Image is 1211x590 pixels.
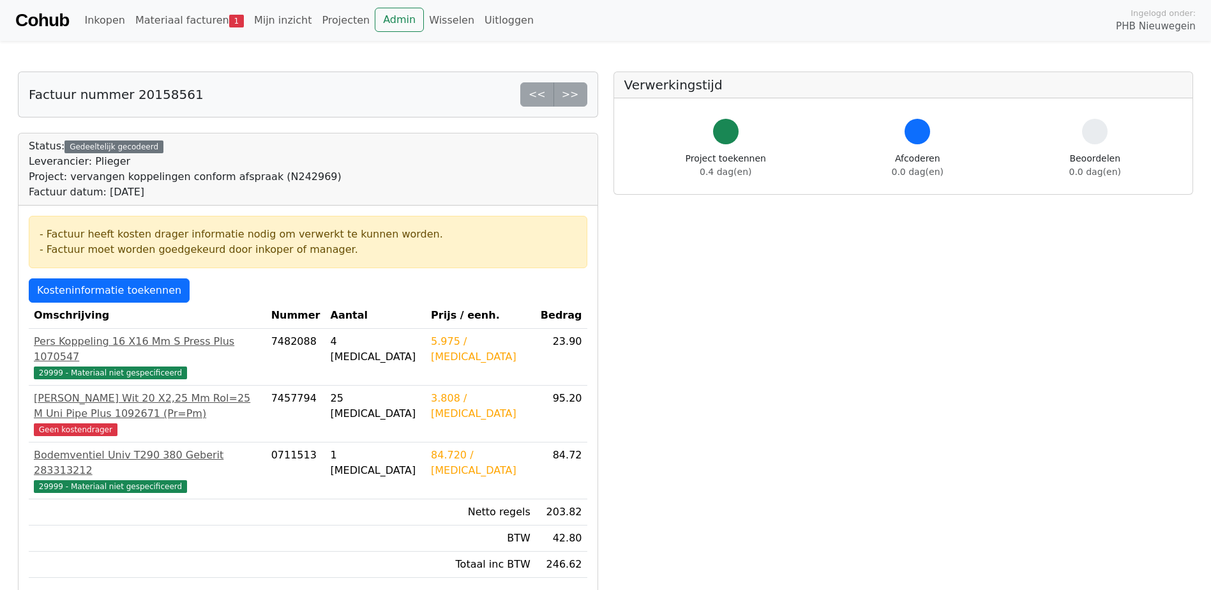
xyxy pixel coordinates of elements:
a: Wisselen [424,8,479,33]
a: Inkopen [79,8,130,33]
div: Leverancier: Plieger [29,154,342,169]
div: Project toekennen [686,152,766,179]
th: Aantal [326,303,426,329]
span: 0.4 dag(en) [700,167,751,177]
div: Bodemventiel Univ T290 380 Geberit 283313212 [34,448,261,478]
th: Prijs / eenh. [426,303,536,329]
a: Bodemventiel Univ T290 380 Geberit 28331321229999 - Materiaal niet gespecificeerd [34,448,261,494]
span: Ingelogd onder: [1131,7,1196,19]
td: 203.82 [536,499,587,526]
a: Cohub [15,5,69,36]
th: Bedrag [536,303,587,329]
div: 1 [MEDICAL_DATA] [331,448,421,478]
td: 23.90 [536,329,587,386]
th: Nummer [266,303,326,329]
div: Factuur datum: [DATE] [29,185,342,200]
span: Geen kostendrager [34,423,117,436]
a: Uitloggen [479,8,539,33]
td: 0711513 [266,442,326,499]
span: 0.0 dag(en) [892,167,944,177]
td: 246.62 [536,552,587,578]
span: 1 [229,15,244,27]
div: 84.720 / [MEDICAL_DATA] [431,448,530,478]
a: Admin [375,8,424,32]
div: Pers Koppeling 16 X16 Mm S Press Plus 1070547 [34,334,261,365]
td: 7482088 [266,329,326,386]
div: [PERSON_NAME] Wit 20 X2,25 Mm Rol=25 M Uni Pipe Plus 1092671 (Pr=Pm) [34,391,261,421]
td: 7457794 [266,386,326,442]
td: 42.80 [536,526,587,552]
a: Projecten [317,8,375,33]
a: Materiaal facturen1 [130,8,249,33]
a: [PERSON_NAME] Wit 20 X2,25 Mm Rol=25 M Uni Pipe Plus 1092671 (Pr=Pm)Geen kostendrager [34,391,261,437]
td: BTW [426,526,536,552]
div: 3.808 / [MEDICAL_DATA] [431,391,530,421]
h5: Factuur nummer 20158561 [29,87,204,102]
div: Gedeeltelijk gecodeerd [64,140,163,153]
span: 29999 - Materiaal niet gespecificeerd [34,480,187,493]
div: 5.975 / [MEDICAL_DATA] [431,334,530,365]
td: 95.20 [536,386,587,442]
div: - Factuur moet worden goedgekeurd door inkoper of manager. [40,242,576,257]
td: 84.72 [536,442,587,499]
span: 29999 - Materiaal niet gespecificeerd [34,367,187,379]
span: 0.0 dag(en) [1069,167,1121,177]
div: - Factuur heeft kosten drager informatie nodig om verwerkt te kunnen worden. [40,227,576,242]
h5: Verwerkingstijd [624,77,1183,93]
div: Afcoderen [892,152,944,179]
div: Beoordelen [1069,152,1121,179]
a: Mijn inzicht [249,8,317,33]
td: Netto regels [426,499,536,526]
td: Totaal inc BTW [426,552,536,578]
a: Pers Koppeling 16 X16 Mm S Press Plus 107054729999 - Materiaal niet gespecificeerd [34,334,261,380]
div: 25 [MEDICAL_DATA] [331,391,421,421]
div: Status: [29,139,342,200]
th: Omschrijving [29,303,266,329]
div: 4 [MEDICAL_DATA] [331,334,421,365]
span: PHB Nieuwegein [1116,19,1196,34]
a: Kosteninformatie toekennen [29,278,190,303]
div: Project: vervangen koppelingen conform afspraak (N242969) [29,169,342,185]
